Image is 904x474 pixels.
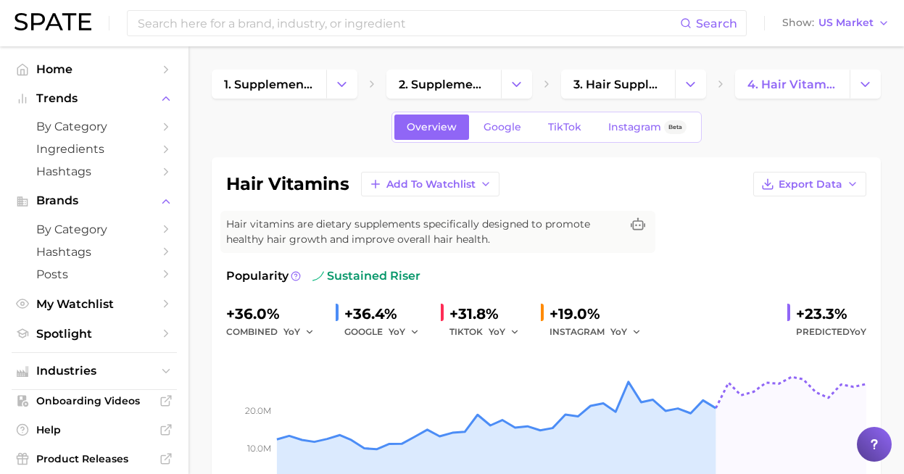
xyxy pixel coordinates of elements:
div: +36.0% [226,302,324,325]
div: +31.8% [449,302,529,325]
a: Posts [12,263,177,286]
span: My Watchlist [36,297,152,311]
a: by Category [12,218,177,241]
img: sustained riser [312,270,324,282]
span: Help [36,423,152,436]
img: SPATE [14,13,91,30]
a: Hashtags [12,160,177,183]
span: Product Releases [36,452,152,465]
a: Ingredients [12,138,177,160]
span: Popularity [226,267,289,285]
a: TikTok [536,115,594,140]
span: Overview [407,121,457,133]
button: Export Data [753,172,866,196]
button: Change Category [675,70,706,99]
a: InstagramBeta [596,115,699,140]
span: 2. supplements [399,78,489,91]
span: Hashtags [36,165,152,178]
span: Export Data [779,178,842,191]
button: Brands [12,190,177,212]
button: YoY [389,323,420,341]
div: +23.3% [796,302,866,325]
a: Overview [394,115,469,140]
span: by Category [36,223,152,236]
a: Product Releases [12,448,177,470]
span: YoY [489,325,505,338]
span: Ingredients [36,142,152,156]
span: Industries [36,365,152,378]
input: Search here for a brand, industry, or ingredient [136,11,680,36]
a: Help [12,419,177,441]
span: 4. hair vitamins [747,78,837,91]
button: YoY [610,323,642,341]
span: 1. supplements & ingestibles [224,78,314,91]
a: Spotlight [12,323,177,345]
span: Google [484,121,521,133]
span: Hair vitamins are dietary supplements specifically designed to promote healthy hair growth and im... [226,217,621,247]
span: YoY [389,325,405,338]
span: YoY [610,325,627,338]
a: 1. supplements & ingestibles [212,70,326,99]
span: Predicted [796,323,866,341]
span: 3. hair supplements [573,78,663,91]
span: by Category [36,120,152,133]
span: YoY [850,326,866,337]
a: Google [471,115,534,140]
span: Posts [36,267,152,281]
a: 2. supplements [386,70,501,99]
h1: hair vitamins [226,175,349,193]
button: Change Category [501,70,532,99]
button: Change Category [850,70,881,99]
a: Hashtags [12,241,177,263]
button: YoY [489,323,520,341]
a: My Watchlist [12,293,177,315]
button: ShowUS Market [779,14,893,33]
span: Search [696,17,737,30]
span: sustained riser [312,267,420,285]
button: Change Category [326,70,357,99]
button: Add to Watchlist [361,172,499,196]
span: Instagram [608,121,661,133]
span: Onboarding Videos [36,394,152,407]
span: Add to Watchlist [386,178,476,191]
a: 3. hair supplements [561,70,676,99]
span: Brands [36,194,152,207]
span: YoY [283,325,300,338]
span: Hashtags [36,245,152,259]
div: INSTAGRAM [550,323,651,341]
button: Trends [12,88,177,109]
span: Home [36,62,152,76]
div: GOOGLE [344,323,429,341]
span: Beta [668,121,682,133]
button: YoY [283,323,315,341]
div: TIKTOK [449,323,529,341]
span: Spotlight [36,327,152,341]
a: by Category [12,115,177,138]
a: Home [12,58,177,80]
div: +36.4% [344,302,429,325]
a: 4. hair vitamins [735,70,850,99]
a: Onboarding Videos [12,390,177,412]
span: TikTok [548,121,581,133]
span: Show [782,19,814,27]
button: Industries [12,360,177,382]
span: Trends [36,92,152,105]
div: +19.0% [550,302,651,325]
div: combined [226,323,324,341]
span: US Market [818,19,874,27]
